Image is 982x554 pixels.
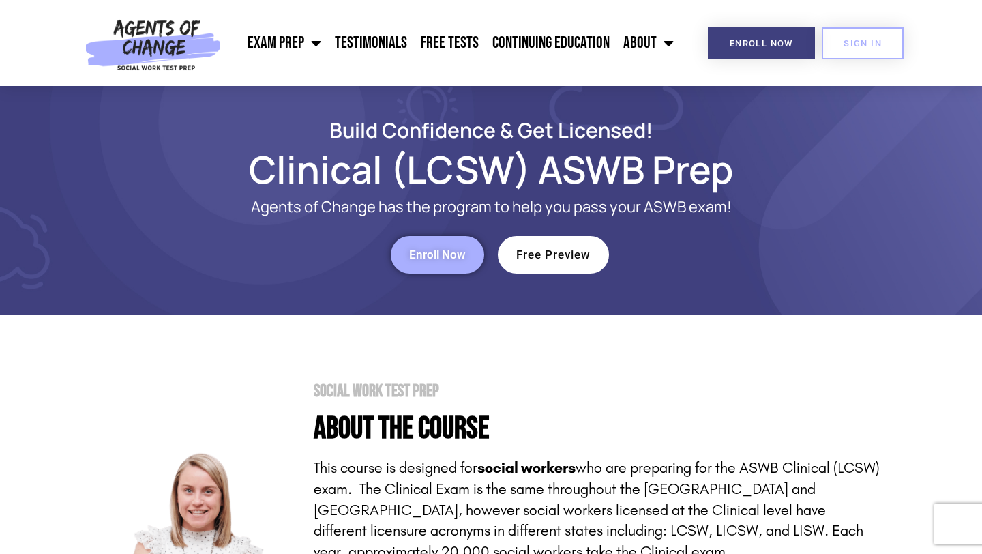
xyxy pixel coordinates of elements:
nav: Menu [227,26,681,60]
a: SIGN IN [822,27,904,59]
a: Free Preview [498,236,609,274]
a: Continuing Education [486,26,616,60]
a: Enroll Now [391,236,484,274]
p: Agents of Change has the program to help you pass your ASWB exam! [157,199,825,216]
span: Free Preview [516,249,591,261]
a: Enroll Now [708,27,815,59]
a: Free Tests [414,26,486,60]
h4: About the Course [314,413,880,444]
span: Enroll Now [409,249,466,261]
a: Testimonials [328,26,414,60]
a: About [616,26,681,60]
h2: Social Work Test Prep [314,383,880,400]
span: SIGN IN [844,39,882,48]
a: Exam Prep [241,26,328,60]
span: Enroll Now [730,39,793,48]
h1: Clinical (LCSW) ASWB Prep [102,154,880,185]
h2: Build Confidence & Get Licensed! [102,120,880,140]
strong: social workers [477,459,576,477]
